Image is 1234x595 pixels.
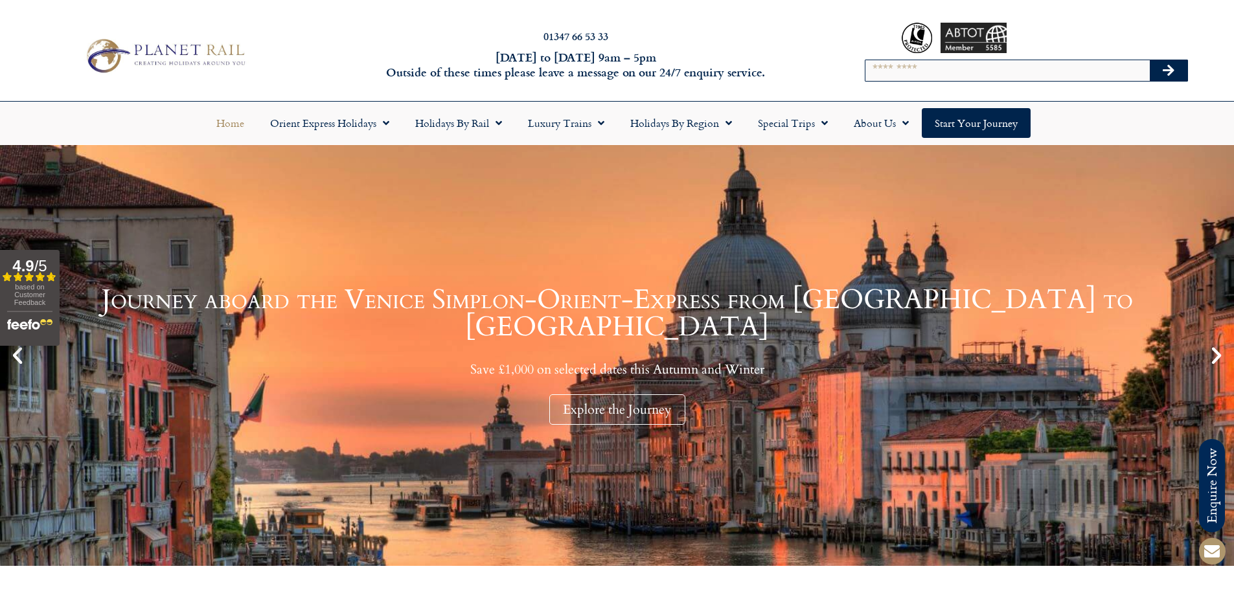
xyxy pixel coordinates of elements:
[6,108,1228,138] nav: Menu
[1205,344,1228,366] div: Next slide
[32,361,1202,377] p: Save £1,000 on selected dates this Autumn and Winter
[617,108,745,138] a: Holidays by Region
[80,35,249,76] img: Planet Rail Train Holidays Logo
[515,108,617,138] a: Luxury Trains
[1150,60,1187,81] button: Search
[922,108,1031,138] a: Start your Journey
[543,28,608,43] a: 01347 66 53 33
[203,108,257,138] a: Home
[257,108,402,138] a: Orient Express Holidays
[841,108,922,138] a: About Us
[745,108,841,138] a: Special Trips
[402,108,515,138] a: Holidays by Rail
[549,394,685,425] div: Explore the Journey
[6,344,29,366] div: Previous slide
[332,50,819,80] h6: [DATE] to [DATE] 9am – 5pm Outside of these times please leave a message on our 24/7 enquiry serv...
[32,286,1202,341] h1: Journey aboard the Venice Simplon-Orient-Express from [GEOGRAPHIC_DATA] to [GEOGRAPHIC_DATA]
